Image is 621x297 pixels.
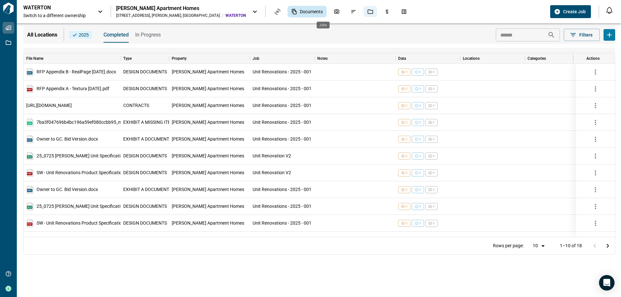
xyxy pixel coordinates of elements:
span: 0 [433,205,435,208]
div: Unit Renovation V2 [253,154,291,158]
div: Property [172,53,187,64]
button: Upload documents [604,29,615,41]
button: Sort [132,54,141,63]
div: Brackett Apartment Homes [172,103,244,108]
button: Create Job [550,5,591,18]
div: Jobs [364,6,377,17]
div: Type [121,53,169,64]
span: 25_0725 [PERSON_NAME] Unit Specifications for Bid.xlsx [37,154,151,158]
div: Unit Renovations - 2025 - 001 [253,103,311,108]
div: Unit Renovations - 2025 - 001 [253,221,311,225]
span: DESIGN DOCUMENTS [123,70,167,74]
span: 0 [406,171,408,175]
button: Go to next page [601,239,614,252]
span: SW - Unit Renovations Product Specifications Spec.pdf [37,171,146,175]
div: Brackett Apartment Homes [172,221,244,225]
span: 0 [406,205,408,208]
div: Issues & Info [347,6,360,17]
span: DESIGN DOCUMENTS [123,154,167,158]
span: 0 [419,104,421,108]
div: Notes [315,53,396,64]
span: 0 [433,188,435,192]
span: 0 [419,87,421,91]
div: Notes [317,53,328,64]
div: Locations [460,53,525,64]
span: WATERTON [225,13,246,18]
div: Unit Renovations - 2025 - 001 [253,70,311,74]
div: Unit Renovations - 2025 - 001 [253,120,311,124]
span: 0 [419,171,421,175]
button: Filters [564,29,600,41]
span: 0 [406,87,408,91]
div: Job [253,53,259,64]
span: 0 [433,121,435,124]
div: Data [398,53,406,64]
div: Categories [525,53,590,64]
span: RFP Appendix A - Textura [DATE].pdf [37,87,109,91]
div: Documents [288,6,327,17]
span: EXHIBIT A DOCUMENT [123,187,169,192]
div: Brackett Apartment Homes [172,137,244,141]
span: 0 [433,171,435,175]
span: DESIGN DOCUMENTS [123,171,167,175]
div: Brackett Apartment Homes [172,70,244,74]
p: 1–10 of 18 [560,244,582,248]
div: [STREET_ADDRESS] , [PERSON_NAME] , [GEOGRAPHIC_DATA] [116,13,220,18]
button: Open notification feed [604,5,615,16]
span: 0 [406,221,408,225]
span: DESIGN DOCUMENTS [123,221,167,225]
span: 0 [419,137,421,141]
span: 0 [406,121,408,124]
span: 0 [433,221,435,225]
div: Asset View [271,6,284,17]
p: WATERTON [23,5,82,11]
button: 2025 [69,31,92,39]
div: Brackett Apartment Homes [172,187,244,192]
div: Jobs [317,22,330,28]
div: base tabs [97,27,161,43]
div: Actions [573,53,612,64]
div: File Name [24,53,121,64]
div: Photos [330,6,343,17]
span: CONTRACTS [123,103,149,108]
div: Actions [586,53,600,64]
div: Unit Renovations - 2025 - 001 [253,87,311,91]
p: Rows per page: [493,244,524,248]
span: 0 [433,137,435,141]
span: 0 [406,137,408,141]
span: Filters [579,32,593,38]
span: 0 [406,70,408,74]
div: 10 [530,241,546,250]
span: [URL][DOMAIN_NAME] [26,103,72,108]
span: Owner to GC. Bid Version.docx [37,187,98,192]
div: Data [396,53,460,64]
span: Switch to a different ownership [23,12,91,19]
div: Categories [528,53,546,64]
div: File Name [26,53,43,64]
div: [PERSON_NAME] Apartment Homes [116,5,246,12]
p: All Locations [27,31,57,39]
div: Budgets [380,6,394,17]
span: 7ba3f047696b4bc196a59ef080ccbb95_missing_items.csv [37,120,155,124]
span: 0 [419,188,421,192]
div: Type [123,53,132,64]
span: Owner to GC. Bid Version.docx [37,137,98,141]
div: Unit Renovations - 2025 - 001 [253,187,311,192]
div: Brackett Apartment Homes [172,87,244,91]
div: Brackett Apartment Homes [172,120,244,124]
div: Open Intercom Messenger [599,275,615,291]
div: Takeoff Center [397,6,411,17]
span: 0 [406,104,408,108]
span: 25_0725 [PERSON_NAME] Unit Specifications for Bid.xlsx [37,204,151,208]
div: Brackett Apartment Homes [172,171,244,175]
div: Property [169,53,250,64]
span: 2025 [72,32,89,38]
span: Completed [103,32,129,38]
span: 0 [433,154,435,158]
span: RFP Appendix B - RealPage [DATE].docx [37,70,116,74]
span: Documents [300,8,323,15]
span: DESIGN DOCUMENTS [123,87,167,91]
span: 0 [419,154,421,158]
span: SW - Unit Renovations Product Specifications Spec.pdf [37,221,146,225]
span: 0 [433,70,435,74]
